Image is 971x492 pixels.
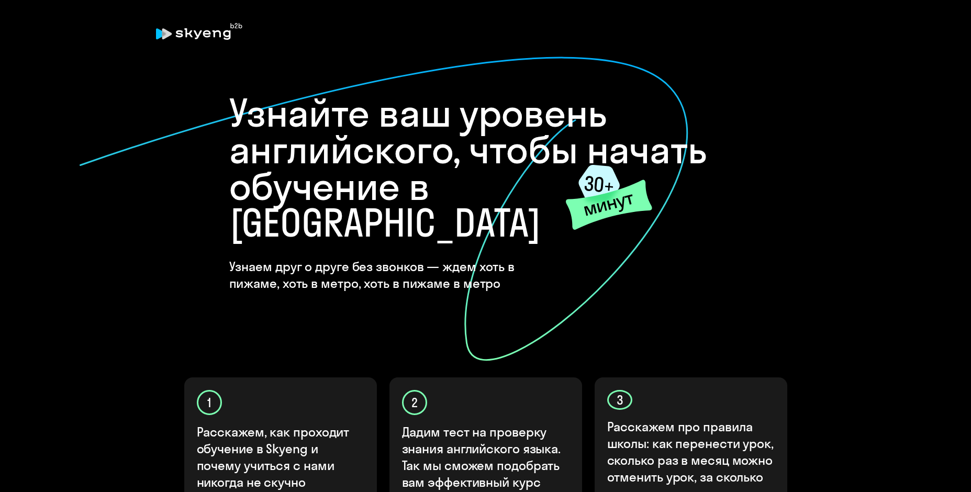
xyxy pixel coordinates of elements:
div: 3 [607,390,632,410]
div: 1 [197,390,222,415]
div: 2 [402,390,427,415]
p: Дадим тест на проверку знания английского языка. Так мы сможем подобрать вам эффективный курс [402,423,571,490]
h4: Узнаем друг о друге без звонков — ждем хоть в пижаме, хоть в метро, хоть в пижаме в метро [229,258,567,292]
h1: Узнайте ваш уровень английского, чтобы начать обучение в [GEOGRAPHIC_DATA] [229,95,742,241]
p: Расскажем, как проходит обучение в Skyeng и почему учиться с нами никогда не скучно [197,423,365,490]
